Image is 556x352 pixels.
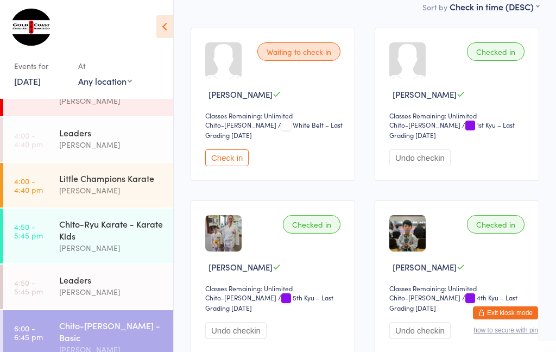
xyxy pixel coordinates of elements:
div: [PERSON_NAME] [59,139,164,151]
time: 4:00 - 4:40 pm [14,131,43,148]
div: Chito-Ryu Karate - Karate Kids [59,218,164,242]
div: Leaders [59,274,164,286]
img: image1689318981.png [389,215,426,252]
button: Check in [205,149,249,166]
div: Classes Remaining: Unlimited [389,284,528,293]
div: At [78,57,132,75]
div: [PERSON_NAME] [59,286,164,298]
time: 4:00 - 4:40 pm [14,177,43,194]
div: Check in time (DESC) [450,1,539,12]
time: 4:50 - 5:45 pm [14,222,43,240]
button: Exit kiosk mode [473,306,538,319]
div: Waiting to check in [257,42,340,61]
a: 4:50 -5:45 pmLeaders[PERSON_NAME] [3,265,173,309]
div: [PERSON_NAME] [59,242,164,254]
span: [PERSON_NAME] [393,261,457,273]
span: [PERSON_NAME] [208,261,273,273]
span: [PERSON_NAME] [208,89,273,100]
div: Leaders [59,127,164,139]
div: Checked in [283,215,340,234]
div: Any location [78,75,132,87]
div: Chito-[PERSON_NAME] [205,120,276,129]
label: Sort by [422,2,447,12]
div: Checked in [467,42,525,61]
time: 4:50 - 5:45 pm [14,278,43,296]
button: Undo checkin [205,322,267,339]
div: [PERSON_NAME] [59,95,164,107]
span: [PERSON_NAME] [393,89,457,100]
a: [DATE] [14,75,41,87]
div: Classes Remaining: Unlimited [205,111,344,120]
button: how to secure with pin [473,326,538,334]
a: 4:50 -5:45 pmChito-Ryu Karate - Karate Kids[PERSON_NAME] [3,209,173,263]
time: 6:00 - 6:45 pm [14,324,43,341]
div: [PERSON_NAME] [59,184,164,197]
img: Gold Coast Chito-Ryu Karate [11,8,52,46]
div: Little Champions Karate [59,172,164,184]
div: Chito-[PERSON_NAME] [389,293,460,302]
div: Events for [14,57,67,75]
div: Chito-[PERSON_NAME] [205,293,276,302]
div: Checked in [467,215,525,234]
div: Chito-[PERSON_NAME] [389,120,460,129]
a: 4:00 -4:40 pmLeaders[PERSON_NAME] [3,117,173,162]
button: Undo checkin [389,149,451,166]
a: 4:00 -4:40 pmLittle Champions Karate[PERSON_NAME] [3,163,173,208]
div: Classes Remaining: Unlimited [205,284,344,293]
div: Classes Remaining: Unlimited [389,111,528,120]
div: Chito-[PERSON_NAME] - Basic [59,319,164,343]
button: Undo checkin [389,322,451,339]
img: image1725325675.png [205,215,242,252]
